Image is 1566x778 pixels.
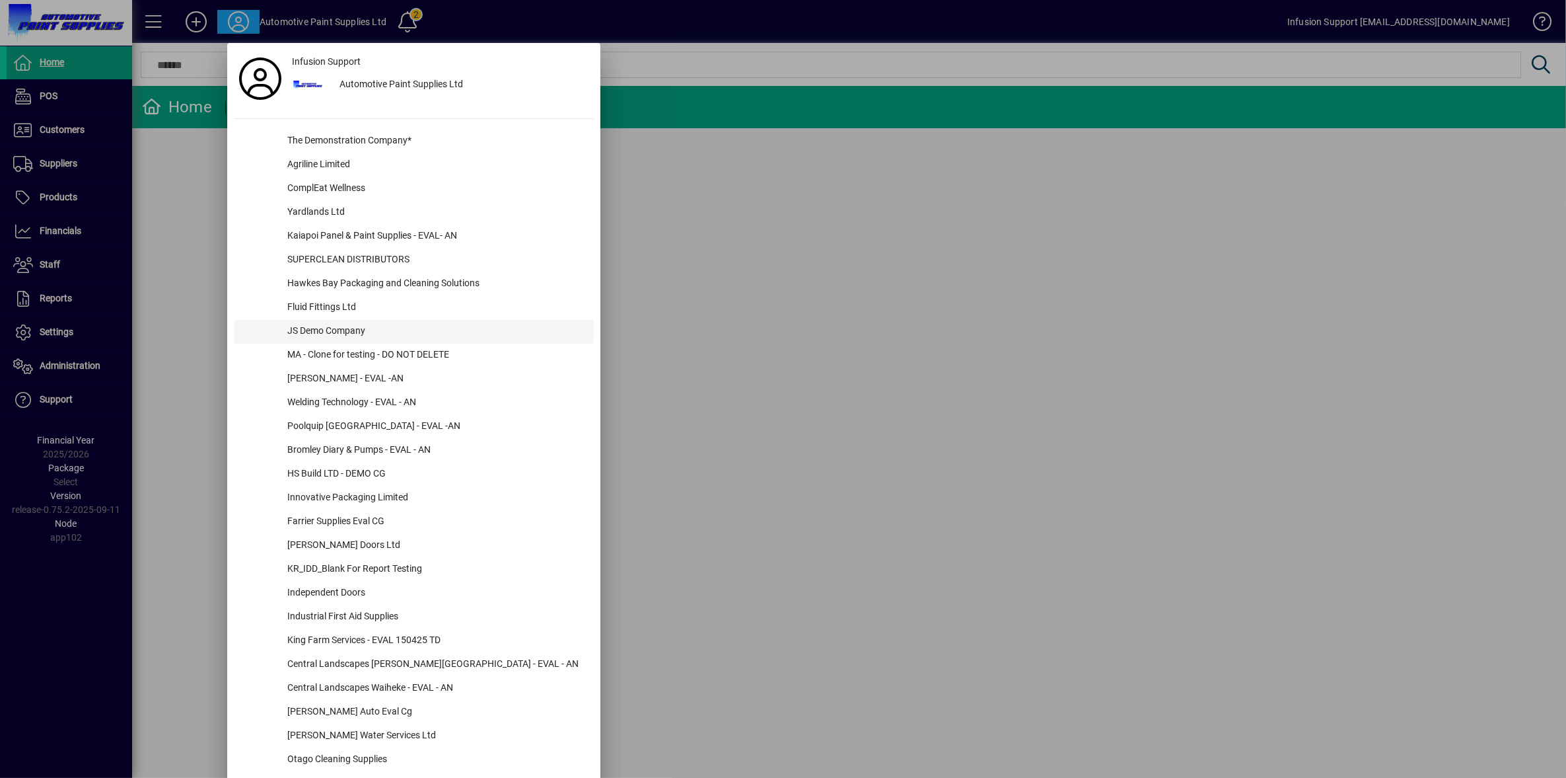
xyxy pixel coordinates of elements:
[277,130,594,153] div: The Demonstration Company*
[234,677,594,701] button: Central Landscapes Waiheke - EVAL - AN
[234,605,594,629] button: Industrial First Aid Supplies
[277,177,594,201] div: ComplEat Wellness
[234,153,594,177] button: Agriline Limited
[234,344,594,368] button: MA - Clone for testing - DO NOT DELETE
[234,391,594,415] button: Welding Technology - EVAL - AN
[277,296,594,320] div: Fluid Fittings Ltd
[277,391,594,415] div: Welding Technology - EVAL - AN
[234,67,287,91] a: Profile
[277,701,594,724] div: [PERSON_NAME] Auto Eval Cg
[234,320,594,344] button: JS Demo Company
[277,320,594,344] div: JS Demo Company
[234,249,594,272] button: SUPERCLEAN DISTRIBUTORS
[234,130,594,153] button: The Demonstration Company*
[277,724,594,748] div: [PERSON_NAME] Water Services Ltd
[277,272,594,296] div: Hawkes Bay Packaging and Cleaning Solutions
[234,177,594,201] button: ComplEat Wellness
[329,73,594,97] div: Automotive Paint Supplies Ltd
[292,55,361,69] span: Infusion Support
[234,225,594,249] button: Kaiapoi Panel & Paint Supplies - EVAL- AN
[277,510,594,534] div: Farrier Supplies Eval CG
[234,510,594,534] button: Farrier Supplies Eval CG
[234,296,594,320] button: Fluid Fittings Ltd
[234,629,594,653] button: King Farm Services - EVAL 150425 TD
[277,249,594,272] div: SUPERCLEAN DISTRIBUTORS
[234,534,594,558] button: [PERSON_NAME] Doors Ltd
[234,272,594,296] button: Hawkes Bay Packaging and Cleaning Solutions
[234,415,594,439] button: Poolquip [GEOGRAPHIC_DATA] - EVAL -AN
[277,201,594,225] div: Yardlands Ltd
[277,225,594,249] div: Kaiapoi Panel & Paint Supplies - EVAL- AN
[234,724,594,748] button: [PERSON_NAME] Water Services Ltd
[277,153,594,177] div: Agriline Limited
[277,653,594,677] div: Central Landscapes [PERSON_NAME][GEOGRAPHIC_DATA] - EVAL - AN
[234,486,594,510] button: Innovative Packaging Limited
[234,439,594,463] button: Bromley Diary & Pumps - EVAL - AN
[277,415,594,439] div: Poolquip [GEOGRAPHIC_DATA] - EVAL -AN
[277,677,594,701] div: Central Landscapes Waiheke - EVAL - AN
[287,73,594,97] button: Automotive Paint Supplies Ltd
[234,748,594,772] button: Otago Cleaning Supplies
[277,486,594,510] div: Innovative Packaging Limited
[234,558,594,582] button: KR_IDD_Blank For Report Testing
[277,748,594,772] div: Otago Cleaning Supplies
[277,463,594,486] div: HS Build LTD - DEMO CG
[234,653,594,677] button: Central Landscapes [PERSON_NAME][GEOGRAPHIC_DATA] - EVAL - AN
[277,368,594,391] div: [PERSON_NAME] - EVAL -AN
[277,629,594,653] div: King Farm Services - EVAL 150425 TD
[234,701,594,724] button: [PERSON_NAME] Auto Eval Cg
[277,344,594,368] div: MA - Clone for testing - DO NOT DELETE
[287,50,594,73] a: Infusion Support
[277,439,594,463] div: Bromley Diary & Pumps - EVAL - AN
[277,605,594,629] div: Industrial First Aid Supplies
[234,582,594,605] button: Independent Doors
[277,558,594,582] div: KR_IDD_Blank For Report Testing
[234,463,594,486] button: HS Build LTD - DEMO CG
[277,534,594,558] div: [PERSON_NAME] Doors Ltd
[277,582,594,605] div: Independent Doors
[234,368,594,391] button: [PERSON_NAME] - EVAL -AN
[234,201,594,225] button: Yardlands Ltd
